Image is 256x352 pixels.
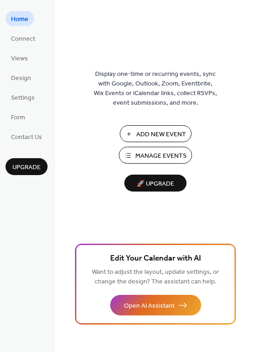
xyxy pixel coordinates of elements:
[130,178,181,190] span: 🚀 Upgrade
[120,125,192,142] button: Add New Event
[5,158,48,175] button: Upgrade
[11,74,31,83] span: Design
[124,175,187,192] button: 🚀 Upgrade
[94,69,217,108] span: Display one-time or recurring events, sync with Google, Outlook, Zoom, Eventbrite, Wix Events or ...
[11,93,35,103] span: Settings
[11,15,28,24] span: Home
[110,295,201,315] button: Open AI Assistant
[5,90,40,105] a: Settings
[119,147,192,164] button: Manage Events
[5,31,41,46] a: Connect
[124,301,175,311] span: Open AI Assistant
[110,252,201,265] span: Edit Your Calendar with AI
[11,113,25,123] span: Form
[11,54,28,64] span: Views
[5,11,34,26] a: Home
[11,133,42,142] span: Contact Us
[11,34,35,44] span: Connect
[5,70,37,85] a: Design
[135,151,187,161] span: Manage Events
[12,163,41,172] span: Upgrade
[5,129,48,144] a: Contact Us
[136,130,186,139] span: Add New Event
[92,266,219,288] span: Want to adjust the layout, update settings, or change the design? The assistant can help.
[5,109,31,124] a: Form
[5,50,33,65] a: Views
